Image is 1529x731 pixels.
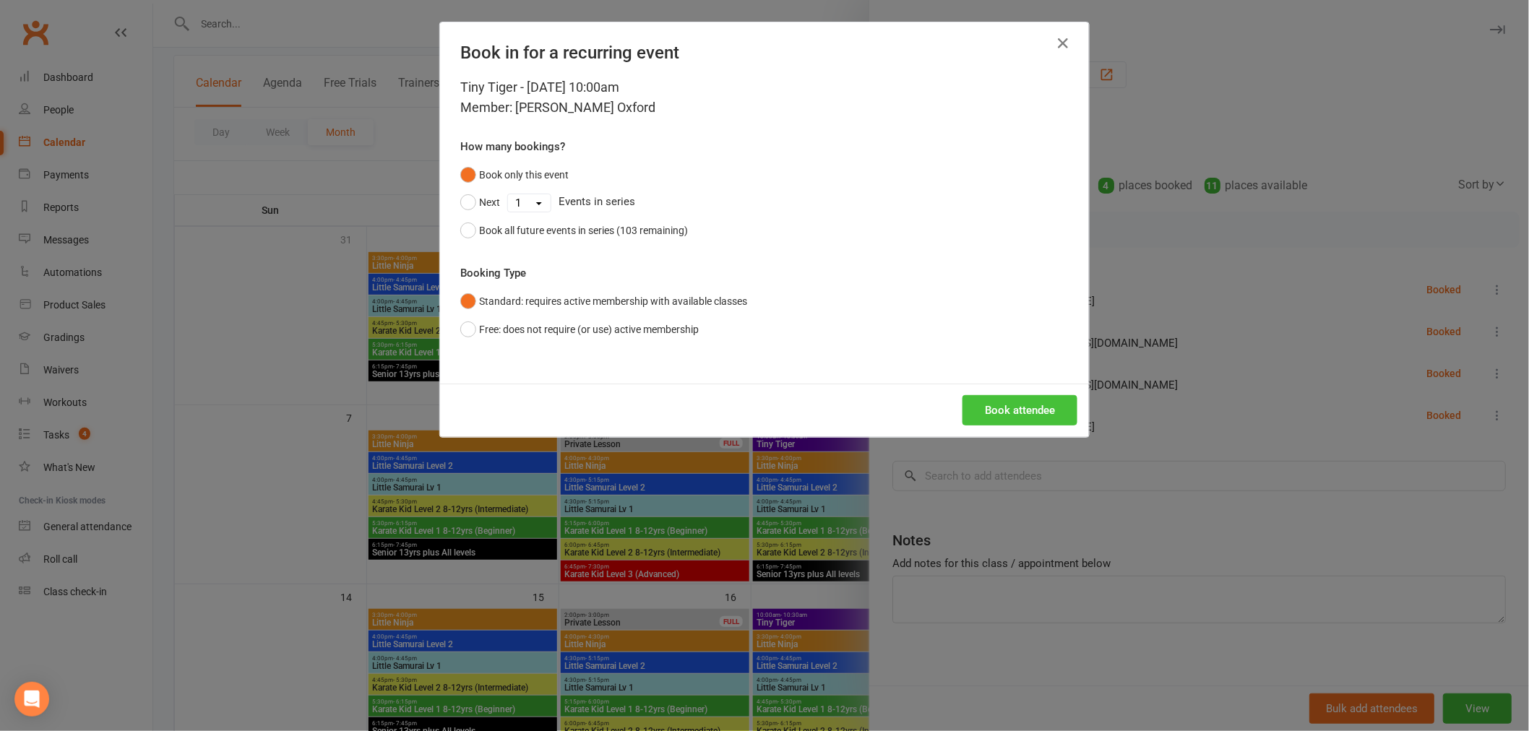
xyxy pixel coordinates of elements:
div: Open Intercom Messenger [14,682,49,717]
h4: Book in for a recurring event [460,43,1069,63]
div: Events in series [460,189,1069,216]
button: Close [1051,32,1074,55]
button: Standard: requires active membership with available classes [460,287,747,315]
button: Next [460,189,500,216]
button: Book only this event [460,161,569,189]
button: Book attendee [962,395,1077,425]
label: Booking Type [460,264,526,282]
div: Tiny Tiger - [DATE] 10:00am Member: [PERSON_NAME] Oxford [460,77,1069,118]
label: How many bookings? [460,138,565,155]
button: Book all future events in series (103 remaining) [460,217,688,244]
button: Free: does not require (or use) active membership [460,316,699,343]
div: Book all future events in series (103 remaining) [479,222,688,238]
